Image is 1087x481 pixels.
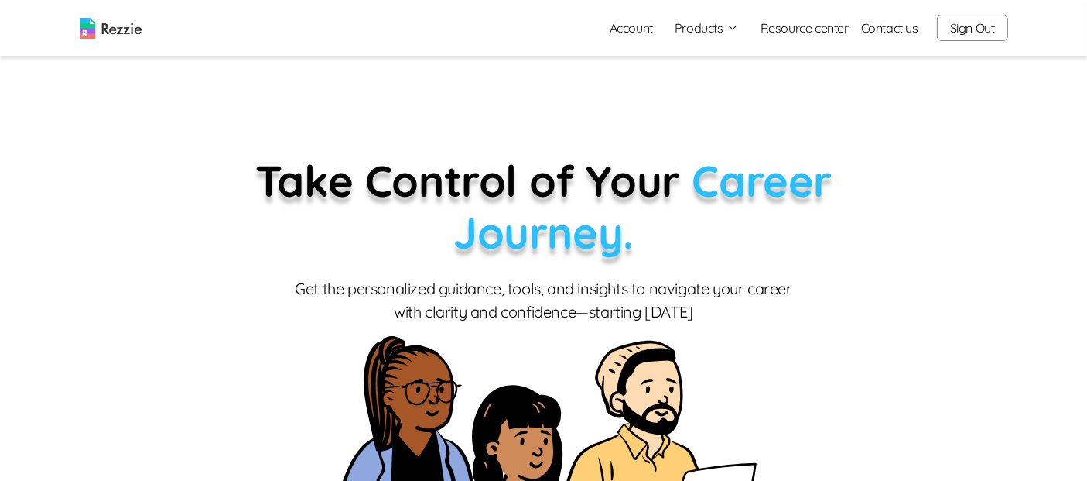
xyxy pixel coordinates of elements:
[80,18,142,39] img: logo
[453,153,832,259] span: Career Journey.
[176,155,911,259] p: Take Control of Your
[675,19,739,37] button: Products
[761,19,849,37] a: Resource center
[937,15,1008,41] button: Sign Out
[292,277,795,324] p: Get the personalized guidance, tools, and insights to navigate your career with clarity and confi...
[861,19,918,37] a: Contact us
[597,12,665,43] a: Account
